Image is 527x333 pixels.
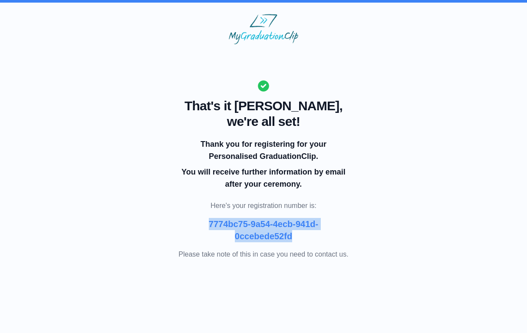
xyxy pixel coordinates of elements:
[209,219,318,241] b: 7774bc75-9a54-4ecb-941d-0ccebede52fd
[180,138,347,162] p: Thank you for registering for your Personalised GraduationClip.
[178,114,348,129] span: we're all set!
[178,201,348,211] p: Here's your registration number is:
[180,166,347,190] p: You will receive further information by email after your ceremony.
[178,249,348,260] p: Please take note of this in case you need to contact us.
[178,98,348,114] span: That's it [PERSON_NAME],
[229,14,298,44] img: MyGraduationClip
